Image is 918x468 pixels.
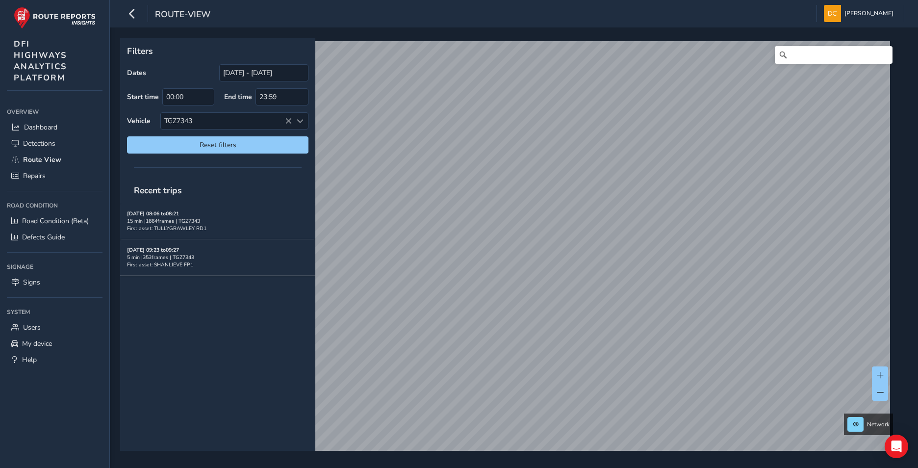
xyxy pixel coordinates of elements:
span: DFI HIGHWAYS ANALYTICS PLATFORM [14,38,67,83]
div: 15 min | 1664 frames | TGZ7343 [127,217,308,225]
a: Route View [7,152,102,168]
canvas: Map [124,41,890,462]
span: First asset: SHANLIEVE FP1 [127,261,193,268]
label: End time [224,92,252,102]
a: Dashboard [7,119,102,135]
label: Vehicle [127,116,151,126]
div: Signage [7,260,102,274]
a: Road Condition (Beta) [7,213,102,229]
a: Users [7,319,102,336]
span: Dashboard [24,123,57,132]
p: Filters [127,45,308,57]
span: My device [22,339,52,348]
a: Signs [7,274,102,290]
span: Reset filters [134,140,301,150]
button: Reset filters [127,136,308,154]
strong: [DATE] 09:23 to 09:27 [127,246,179,254]
img: diamond-layout [824,5,841,22]
span: Signs [23,278,40,287]
button: [PERSON_NAME] [824,5,897,22]
img: rr logo [14,7,96,29]
div: 5 min | 353 frames | TGZ7343 [127,254,308,261]
span: route-view [155,8,210,22]
div: Overview [7,104,102,119]
span: Detections [23,139,55,148]
span: Help [22,355,37,364]
div: Open Intercom Messenger [885,435,908,458]
span: Users [23,323,41,332]
input: Search [775,46,892,64]
a: Detections [7,135,102,152]
label: Dates [127,68,146,78]
span: Recent trips [127,178,189,203]
span: Defects Guide [22,233,65,242]
span: Route View [23,155,61,164]
span: Road Condition (Beta) [22,216,89,226]
span: First asset: TULLYGRAWLEY RD1 [127,225,206,232]
span: Repairs [23,171,46,181]
span: [PERSON_NAME] [844,5,893,22]
label: Start time [127,92,159,102]
div: System [7,305,102,319]
div: TGZ7343 [161,113,292,129]
a: Defects Guide [7,229,102,245]
a: Help [7,352,102,368]
span: Network [867,420,890,428]
strong: [DATE] 08:06 to 08:21 [127,210,179,217]
a: My device [7,336,102,352]
a: Repairs [7,168,102,184]
div: Road Condition [7,198,102,213]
